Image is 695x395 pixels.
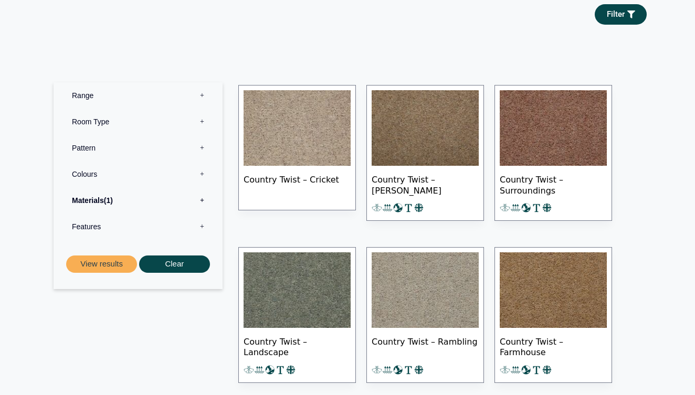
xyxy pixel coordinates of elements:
[244,166,351,202] span: Country Twist – Cricket
[244,90,351,166] img: Country Twist - Cricket
[238,247,356,383] a: Country Twist – Landscape
[61,82,215,109] label: Range
[61,135,215,161] label: Pattern
[500,166,607,202] span: Country Twist – Surroundings
[494,247,612,383] a: Country Twist – Farmhouse
[372,90,479,166] img: Craven Bracken
[139,255,210,273] button: Clear
[595,4,647,25] a: Filter
[61,161,215,187] label: Colours
[61,109,215,135] label: Room Type
[366,247,484,383] a: Country Twist – Rambling
[372,166,479,202] span: Country Twist – [PERSON_NAME]
[500,328,607,365] span: Country Twist – Farmhouse
[366,85,484,221] a: Country Twist – [PERSON_NAME]
[607,10,625,18] span: Filter
[372,328,479,365] span: Country Twist – Rambling
[104,196,113,205] span: 1
[61,213,215,240] label: Features
[61,187,215,213] label: Materials
[66,255,137,273] button: View results
[238,85,356,210] a: Country Twist – Cricket
[244,328,351,365] span: Country Twist – Landscape
[494,85,612,221] a: Country Twist – Surroundings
